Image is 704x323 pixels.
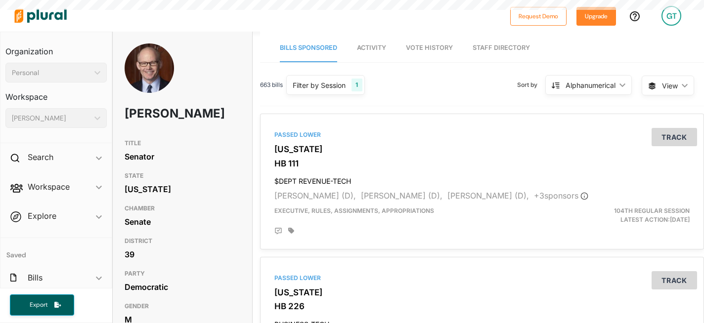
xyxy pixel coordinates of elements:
[125,280,240,294] div: Democratic
[652,128,697,146] button: Track
[661,6,681,26] div: GT
[125,170,240,182] h3: STATE
[28,181,70,192] h2: Workspace
[576,11,616,21] a: Upgrade
[566,80,616,90] div: Alphanumerical
[510,11,567,21] a: Request Demo
[406,34,453,62] a: Vote History
[357,34,386,62] a: Activity
[125,149,240,164] div: Senator
[5,37,107,59] h3: Organization
[125,43,174,118] img: Headshot of Don Harmon
[662,81,678,91] span: View
[274,227,282,235] div: Add Position Statement
[28,152,53,162] h2: Search
[274,287,690,297] h3: [US_STATE]
[125,182,240,197] div: [US_STATE]
[125,99,194,128] h1: [PERSON_NAME]
[274,207,434,214] span: Executive, Rules, Assignments, Appropriations
[260,81,283,89] span: 663 bills
[10,294,74,316] button: Export
[554,206,697,224] div: Latest Action: [DATE]
[517,81,545,89] span: Sort by
[274,301,690,311] h3: HB 226
[274,191,356,201] span: [PERSON_NAME] (D),
[288,227,294,234] div: Add tags
[473,34,530,62] a: Staff Directory
[406,44,453,51] span: Vote History
[5,82,107,104] h3: Workspace
[125,137,240,149] h3: TITLE
[280,34,337,62] a: Bills Sponsored
[447,191,529,201] span: [PERSON_NAME] (D),
[357,44,386,51] span: Activity
[0,238,112,262] h4: Saved
[274,159,690,168] h3: HB 111
[274,144,690,154] h3: [US_STATE]
[274,274,690,283] div: Passed Lower
[576,7,616,26] button: Upgrade
[361,191,442,201] span: [PERSON_NAME] (D),
[510,7,567,26] button: Request Demo
[352,79,362,91] div: 1
[274,172,690,186] h4: $DEPT REVENUE-TECH
[652,271,697,289] button: Track
[125,235,240,247] h3: DISTRICT
[125,268,240,280] h3: PARTY
[293,80,346,90] div: Filter by Session
[125,214,240,229] div: Senate
[28,272,43,283] h2: Bills
[534,191,588,201] span: + 3 sponsor s
[23,301,54,309] span: Export
[125,247,240,262] div: 39
[12,113,90,123] div: [PERSON_NAME]
[125,300,240,312] h3: GENDER
[614,207,690,214] span: 104th Regular Session
[125,202,240,214] h3: CHAMBER
[274,130,690,139] div: Passed Lower
[654,2,689,30] a: GT
[12,68,90,78] div: Personal
[280,44,337,51] span: Bills Sponsored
